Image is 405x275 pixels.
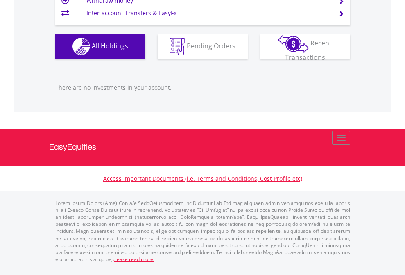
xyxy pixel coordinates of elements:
span: Pending Orders [187,41,235,50]
a: Access Important Documents (i.e. Terms and Conditions, Cost Profile etc) [103,175,302,182]
a: EasyEquities [49,129,356,166]
span: All Holdings [92,41,128,50]
p: There are no investments in your account. [55,84,350,92]
span: Recent Transactions [285,39,332,62]
td: Inter-account Transfers & EasyFx [86,7,328,19]
button: Recent Transactions [260,34,350,59]
img: pending_instructions-wht.png [170,38,185,55]
img: holdings-wht.png [72,38,90,55]
button: All Holdings [55,34,145,59]
button: Pending Orders [158,34,248,59]
p: Lorem Ipsum Dolors (Ame) Con a/e SeddOeiusmod tem InciDiduntut Lab Etd mag aliquaen admin veniamq... [55,200,350,263]
a: please read more: [113,256,154,263]
img: transactions-zar-wht.png [278,35,309,53]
